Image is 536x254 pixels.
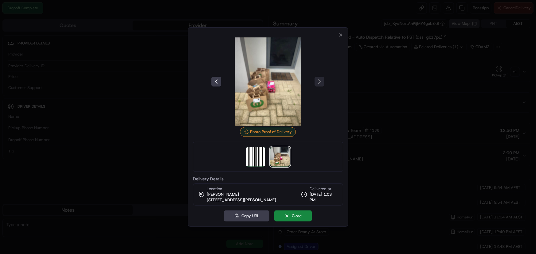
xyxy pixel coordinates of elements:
[246,147,266,167] img: barcode_scan_on_pickup image
[193,177,343,181] label: Delivery Details
[310,192,338,203] span: [DATE] 1:03 PM
[224,37,312,126] img: photo_proof_of_delivery image
[240,127,296,137] div: Photo Proof of Delivery
[207,197,276,203] span: [STREET_ADDRESS][PERSON_NAME]
[271,147,290,167] img: photo_proof_of_delivery image
[207,186,222,192] span: Location
[275,210,312,221] button: Close
[224,210,270,221] button: Copy URL
[310,186,338,192] span: Delivered at
[207,192,239,197] span: [PERSON_NAME]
